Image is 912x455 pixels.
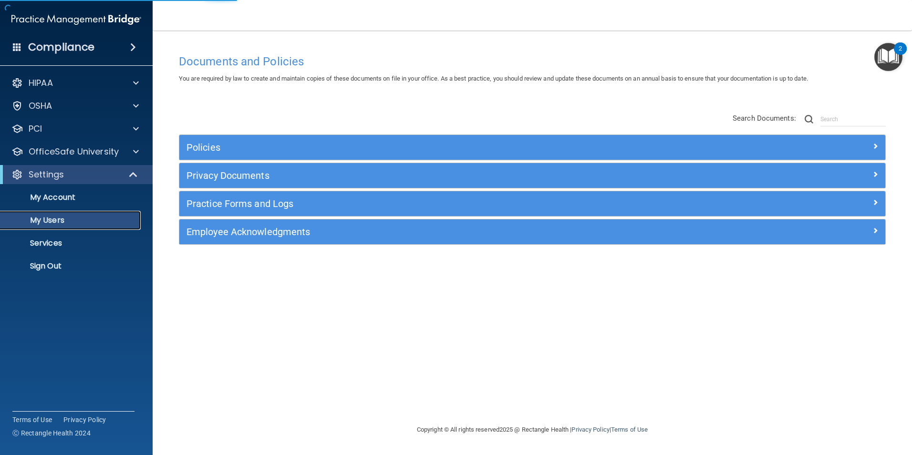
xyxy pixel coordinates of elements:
[29,169,64,180] p: Settings
[187,168,878,183] a: Privacy Documents
[29,77,53,89] p: HIPAA
[187,196,878,211] a: Practice Forms and Logs
[187,142,702,153] h5: Policies
[899,49,902,61] div: 2
[571,426,609,433] a: Privacy Policy
[187,198,702,209] h5: Practice Forms and Logs
[12,415,52,424] a: Terms of Use
[733,114,796,123] span: Search Documents:
[358,414,706,445] div: Copyright © All rights reserved 2025 @ Rectangle Health | |
[187,170,702,181] h5: Privacy Documents
[179,75,808,82] span: You are required by law to create and maintain copies of these documents on file in your office. ...
[29,146,119,157] p: OfficeSafe University
[29,123,42,134] p: PCI
[805,115,813,124] img: ic-search.3b580494.png
[6,216,136,225] p: My Users
[29,100,52,112] p: OSHA
[6,261,136,271] p: Sign Out
[28,41,94,54] h4: Compliance
[187,227,702,237] h5: Employee Acknowledgments
[187,140,878,155] a: Policies
[6,193,136,202] p: My Account
[611,426,648,433] a: Terms of Use
[11,77,139,89] a: HIPAA
[12,428,91,438] span: Ⓒ Rectangle Health 2024
[747,387,901,425] iframe: Drift Widget Chat Controller
[874,43,902,71] button: Open Resource Center, 2 new notifications
[179,55,886,68] h4: Documents and Policies
[11,146,139,157] a: OfficeSafe University
[11,169,138,180] a: Settings
[11,123,139,134] a: PCI
[11,100,139,112] a: OSHA
[63,415,106,424] a: Privacy Policy
[6,238,136,248] p: Services
[820,112,886,126] input: Search
[11,10,141,29] img: PMB logo
[187,224,878,239] a: Employee Acknowledgments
